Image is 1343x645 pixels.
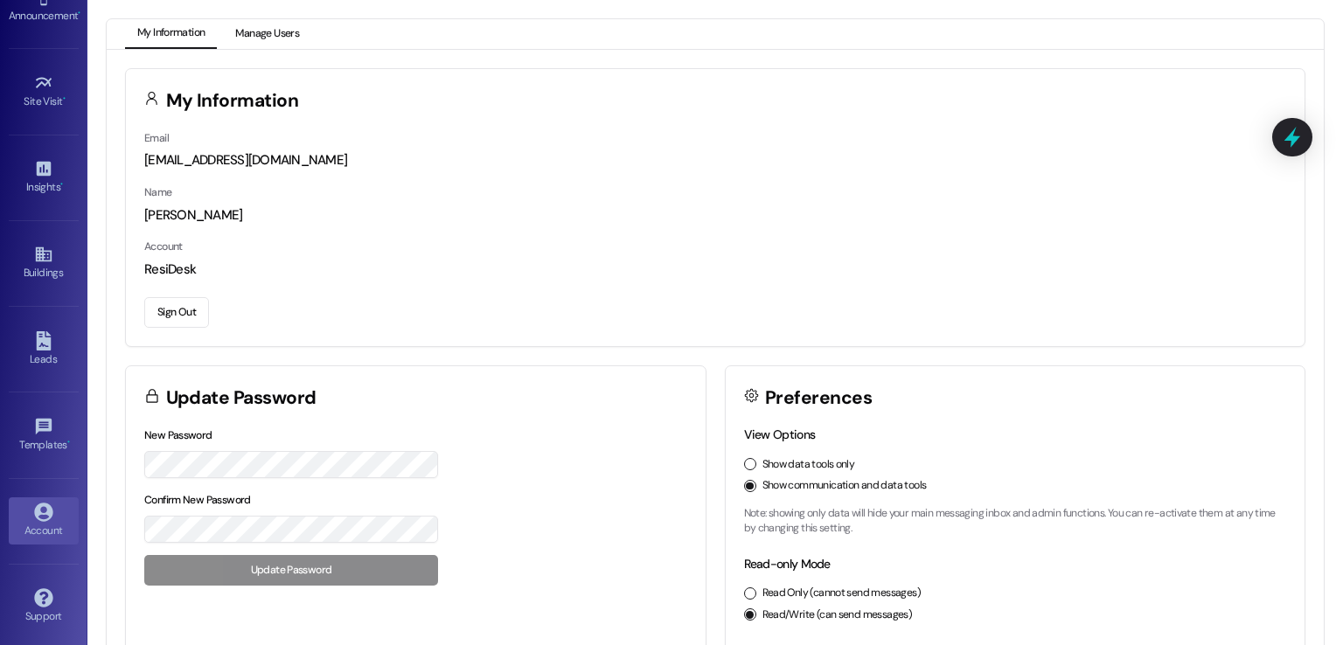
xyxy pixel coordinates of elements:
[166,92,299,110] h3: My Information
[9,326,79,373] a: Leads
[765,389,872,407] h3: Preferences
[9,68,79,115] a: Site Visit •
[144,260,1286,279] div: ResiDesk
[144,185,172,199] label: Name
[762,607,913,623] label: Read/Write (can send messages)
[144,239,183,253] label: Account
[144,493,251,507] label: Confirm New Password
[9,154,79,201] a: Insights •
[9,583,79,630] a: Support
[78,7,80,19] span: •
[67,436,70,448] span: •
[762,457,855,473] label: Show data tools only
[9,239,79,287] a: Buildings
[166,389,317,407] h3: Update Password
[63,93,66,105] span: •
[762,586,921,601] label: Read Only (cannot send messages)
[144,206,1286,225] div: [PERSON_NAME]
[60,178,63,191] span: •
[744,506,1287,537] p: Note: showing only data will hide your main messaging inbox and admin functions. You can re-activ...
[125,19,217,49] button: My Information
[9,497,79,544] a: Account
[144,131,169,145] label: Email
[144,428,212,442] label: New Password
[744,556,831,572] label: Read-only Mode
[144,151,1286,170] div: [EMAIL_ADDRESS][DOMAIN_NAME]
[223,19,311,49] button: Manage Users
[744,427,816,442] label: View Options
[762,478,927,494] label: Show communication and data tools
[9,412,79,459] a: Templates •
[144,297,209,328] button: Sign Out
